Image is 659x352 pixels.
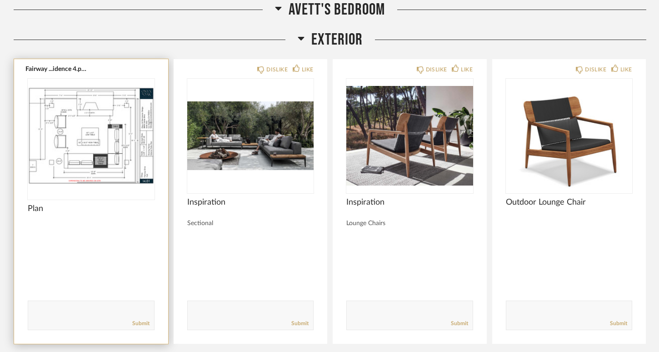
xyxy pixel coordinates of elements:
div: 0 [28,79,155,192]
span: Inspiration [187,197,314,207]
div: DISLIKE [266,65,288,74]
a: Submit [291,320,309,327]
div: LIKE [620,65,632,74]
div: DISLIKE [585,65,606,74]
span: Plan [28,204,155,214]
span: Exterior [311,30,363,50]
div: LIKE [461,65,473,74]
a: Submit [610,320,627,327]
img: undefined [506,79,633,192]
button: Fairway ...idence 4.pdf [25,65,89,72]
img: undefined [346,79,473,192]
div: Lounge Chairs [346,220,473,227]
a: Submit [132,320,150,327]
img: undefined [187,79,314,192]
div: DISLIKE [426,65,447,74]
span: Outdoor Lounge Chair [506,197,633,207]
img: undefined [28,79,155,192]
div: LIKE [302,65,314,74]
div: Sectional [187,220,314,227]
span: Inspiration [346,197,473,207]
a: Submit [451,320,468,327]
